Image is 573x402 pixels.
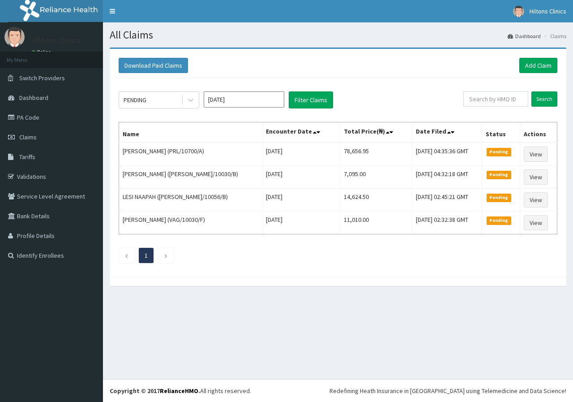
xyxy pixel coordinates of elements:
a: Add Claim [519,58,557,73]
div: Redefining Heath Insurance in [GEOGRAPHIC_DATA] using Telemedicine and Data Science! [329,386,566,395]
td: [DATE] 04:35:36 GMT [412,143,482,166]
span: Hiltons Clinics [530,7,566,15]
a: View [524,215,548,230]
td: [DATE] [262,143,340,166]
li: Claims [542,32,566,40]
span: Pending [487,216,511,225]
td: [DATE] [262,212,340,234]
td: [DATE] 02:45:21 GMT [412,189,482,212]
span: Dashboard [19,94,48,102]
h1: All Claims [110,29,566,41]
span: Switch Providers [19,74,65,82]
strong: Copyright © 2017 . [110,387,200,395]
a: View [524,169,548,185]
span: Pending [487,194,511,202]
input: Search [531,91,557,107]
th: Date Filed [412,122,482,143]
a: View [524,192,548,207]
img: User Image [4,27,25,47]
th: Actions [520,122,557,143]
span: Pending [487,148,511,156]
td: [DATE] 04:32:18 GMT [412,166,482,189]
td: [DATE] [262,189,340,212]
td: LESI NAAPAH ([PERSON_NAME]/10056/B) [119,189,262,212]
td: [DATE] [262,166,340,189]
button: Filter Claims [289,91,333,108]
span: Claims [19,133,37,141]
td: [DATE] 02:32:38 GMT [412,212,482,234]
td: 78,656.95 [340,143,412,166]
a: Previous page [124,251,128,259]
th: Total Price(₦) [340,122,412,143]
th: Encounter Date [262,122,340,143]
img: User Image [513,6,524,17]
th: Name [119,122,262,143]
td: 11,010.00 [340,212,412,234]
p: Hiltons Clinics [31,36,81,44]
span: Tariffs [19,153,35,161]
a: Next page [164,251,168,259]
a: RelianceHMO [160,387,198,395]
td: 7,095.00 [340,166,412,189]
td: 14,624.50 [340,189,412,212]
a: View [524,147,548,162]
input: Search by HMO ID [463,91,528,107]
footer: All rights reserved. [103,379,573,402]
td: [PERSON_NAME] (VAG/10030/F) [119,212,262,234]
button: Download Paid Claims [119,58,188,73]
a: Dashboard [508,32,541,40]
td: [PERSON_NAME] (PRL/10700/A) [119,143,262,166]
td: [PERSON_NAME] ([PERSON_NAME]/10030/B) [119,166,262,189]
div: PENDING [124,95,146,104]
th: Status [482,122,520,143]
span: Pending [487,171,511,179]
a: Page 1 is your current page [145,251,148,259]
input: Select Month and Year [204,91,284,108]
a: Online [31,49,53,55]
